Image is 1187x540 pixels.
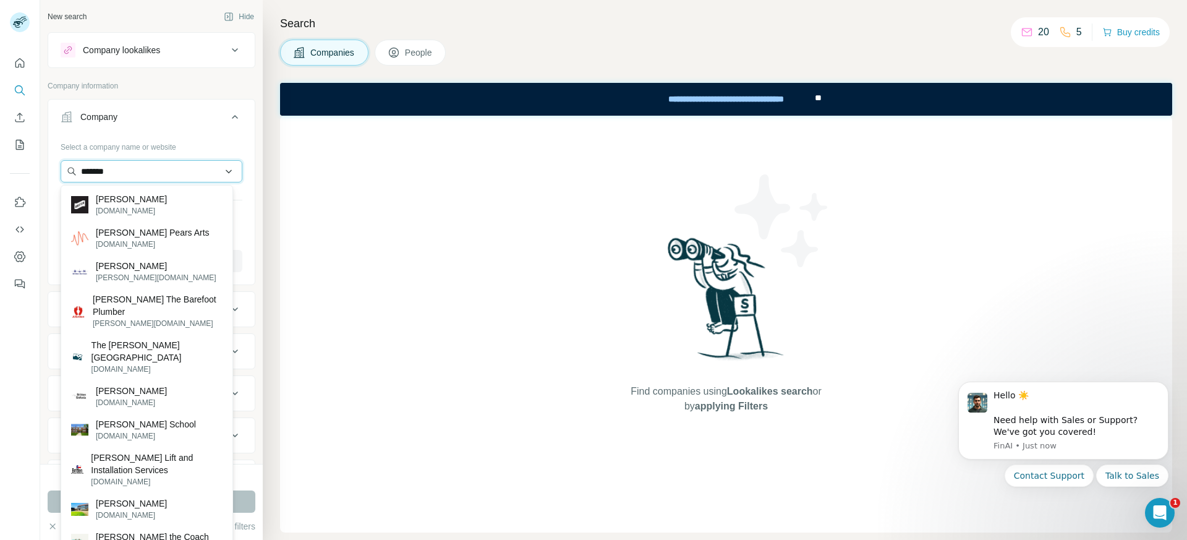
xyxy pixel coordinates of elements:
div: Company [80,111,117,123]
img: Philip Britten [71,503,88,516]
button: Hide [215,7,263,26]
img: Britten [71,196,88,213]
iframe: Banner [280,83,1172,116]
button: HQ location [48,336,255,366]
div: Company lookalikes [83,44,160,56]
button: Quick start [10,52,30,74]
img: Allbritten The Barefoot Plumber [71,304,85,319]
div: Select a company name or website [61,137,242,153]
span: People [405,46,433,59]
button: Technologies [48,463,255,492]
button: My lists [10,134,30,156]
p: [DOMAIN_NAME] [96,397,167,408]
button: Industry [48,294,255,324]
button: Search [10,79,30,101]
p: [DOMAIN_NAME] [91,364,223,375]
h4: Search [280,15,1172,32]
p: [PERSON_NAME] [96,260,216,272]
p: [DOMAIN_NAME] [96,431,196,442]
img: Britten Sinfonia [71,388,88,405]
button: Buy credits [1102,24,1160,41]
span: applying Filters [695,401,768,411]
p: [PERSON_NAME] Lift and Installation Services [91,452,223,476]
img: Britten School [71,421,88,439]
p: [PERSON_NAME] [96,193,167,205]
button: Employees (size) [48,421,255,450]
p: Company information [48,80,255,92]
p: [PERSON_NAME] [96,385,167,397]
p: [PERSON_NAME] School [96,418,196,431]
p: 20 [1038,25,1049,40]
p: [DOMAIN_NAME] [91,476,223,487]
p: 5 [1076,25,1082,40]
span: 1 [1170,498,1180,508]
button: Company lookalikes [48,35,255,65]
p: [PERSON_NAME][DOMAIN_NAME] [96,272,216,283]
p: [PERSON_NAME][DOMAIN_NAME] [93,318,223,329]
p: [DOMAIN_NAME] [96,205,167,216]
p: The [PERSON_NAME][GEOGRAPHIC_DATA] [91,339,223,364]
iframe: Intercom live chat [1145,498,1175,528]
img: Britten-Norman [71,263,88,280]
button: Company [48,102,255,137]
iframe: Intercom notifications message [940,366,1187,534]
span: Lookalikes search [727,386,813,396]
p: [PERSON_NAME] Pears Arts [96,226,210,239]
button: Dashboard [10,246,30,268]
img: The Benjamin Britten High School [71,351,84,364]
p: [DOMAIN_NAME] [96,239,210,250]
span: Find companies using or by [627,384,825,414]
img: Surfe Illustration - Stars [726,165,838,276]
p: [DOMAIN_NAME] [96,510,167,521]
div: New search [48,11,87,22]
p: [PERSON_NAME] [96,497,167,510]
img: Surfe Illustration - Woman searching with binoculars [662,234,791,372]
span: Companies [310,46,355,59]
button: Feedback [10,273,30,295]
p: [PERSON_NAME] The Barefoot Plumber [93,293,223,318]
button: Use Surfe API [10,218,30,241]
img: Britten Lift and Installation Services [71,463,83,476]
button: Use Surfe on LinkedIn [10,191,30,213]
button: Clear [48,520,83,533]
img: Britten Pears Arts [71,229,88,247]
button: Enrich CSV [10,106,30,129]
button: Annual revenue ($) [48,379,255,408]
